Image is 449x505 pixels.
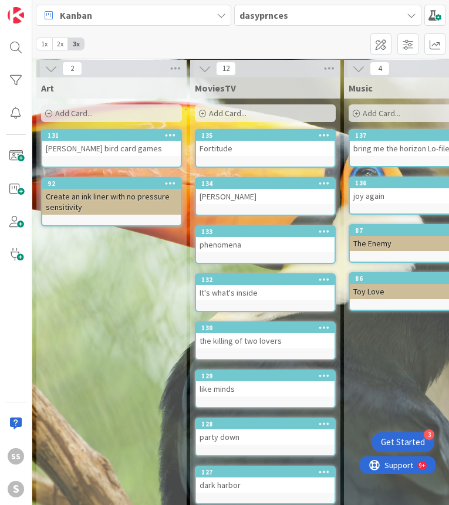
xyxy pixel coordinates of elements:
[381,436,425,448] div: Get Started
[42,130,181,141] div: 131
[196,226,335,252] div: 133phenomena
[196,285,335,300] div: It's what's inside
[196,323,335,348] div: 130the killing of two lovers
[42,130,181,156] div: 131[PERSON_NAME] bird card games
[196,274,335,285] div: 132
[196,477,335,493] div: dark harbor
[196,189,335,204] div: [PERSON_NAME]
[363,108,400,118] span: Add Card...
[201,276,335,284] div: 132
[196,429,335,445] div: party down
[48,131,181,140] div: 131
[42,141,181,156] div: [PERSON_NAME] bird card games
[196,467,335,477] div: 127
[41,177,182,226] a: 92Create an ink liner with no pressure sensitivity
[68,38,84,50] span: 3x
[196,130,335,141] div: 135
[42,189,181,215] div: Create an ink liner with no pressure sensitivity
[195,177,336,216] a: 134[PERSON_NAME]
[41,129,182,168] a: 131[PERSON_NAME] bird card games
[195,273,336,312] a: 132It's what's inside
[195,129,336,168] a: 135Fortitude
[370,62,390,76] span: 4
[196,274,335,300] div: 132It's what's inside
[196,130,335,156] div: 135Fortitude
[55,108,93,118] span: Add Card...
[201,228,335,236] div: 133
[196,178,335,189] div: 134
[42,178,181,189] div: 92
[209,108,247,118] span: Add Card...
[196,381,335,396] div: like minds
[196,371,335,396] div: 129like minds
[195,466,336,504] a: 127dark harbor
[8,7,24,23] img: Visit kanbanzone.com
[195,370,336,408] a: 129like minds
[201,468,335,476] div: 127
[195,321,336,360] a: 130the killing of two lovers
[62,62,82,76] span: 2
[195,418,336,456] a: 128party down
[59,5,65,14] div: 9+
[196,467,335,493] div: 127dark harbor
[196,419,335,445] div: 128party down
[201,324,335,332] div: 130
[196,419,335,429] div: 128
[201,372,335,380] div: 129
[8,481,24,497] div: S
[201,420,335,428] div: 128
[424,429,434,440] div: 3
[195,225,336,264] a: 133phenomena
[25,2,53,16] span: Support
[195,82,236,94] span: MoviesTV
[196,237,335,252] div: phenomena
[372,432,434,452] div: Open Get Started checklist, remaining modules: 3
[196,141,335,156] div: Fortitude
[196,333,335,348] div: the killing of two lovers
[196,178,335,204] div: 134[PERSON_NAME]
[8,448,24,465] div: SS
[42,178,181,215] div: 92Create an ink liner with no pressure sensitivity
[60,8,92,22] span: Kanban
[349,82,373,94] span: Music
[52,38,68,50] span: 2x
[48,179,181,188] div: 92
[36,38,52,50] span: 1x
[201,179,335,188] div: 134
[196,226,335,237] div: 133
[216,62,236,76] span: 12
[201,131,335,140] div: 135
[196,323,335,333] div: 130
[196,371,335,381] div: 129
[41,82,54,94] span: Art
[239,9,288,21] b: dasyprnces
